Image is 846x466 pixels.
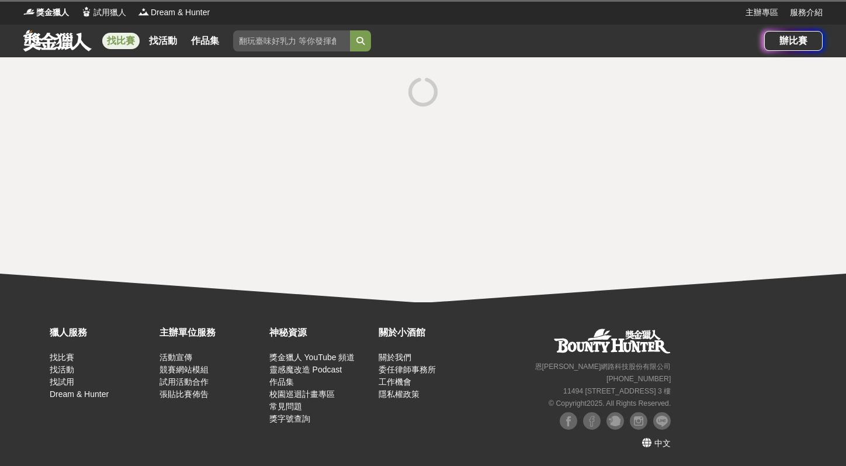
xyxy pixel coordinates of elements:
[36,6,69,19] span: 獎金獵人
[630,412,647,430] img: Instagram
[160,377,209,386] a: 試用活動合作
[563,387,671,395] small: 11494 [STREET_ADDRESS] 3 樓
[606,412,624,430] img: Plurk
[151,6,210,19] span: Dream & Hunter
[583,412,601,430] img: Facebook
[160,326,263,340] div: 主辦單位服務
[269,326,373,340] div: 神秘資源
[269,389,335,399] a: 校園巡迴計畫專區
[653,412,671,430] img: LINE
[186,33,224,49] a: 作品集
[50,389,109,399] a: Dream & Hunter
[160,353,192,362] a: 活動宣傳
[379,365,436,374] a: 委任律師事務所
[160,365,209,374] a: 競賽網站模組
[144,33,182,49] a: 找活動
[269,377,294,386] a: 作品集
[746,6,778,19] a: 主辦專區
[560,412,577,430] img: Facebook
[138,6,210,19] a: LogoDream & Hunter
[269,402,302,411] a: 常見問題
[379,389,419,399] a: 隱私權政策
[50,377,74,386] a: 找試用
[549,399,671,408] small: © Copyright 2025 . All Rights Reserved.
[269,365,342,374] a: 靈感魔改造 Podcast
[233,30,350,51] input: 翻玩臺味好乳力 等你發揮創意！
[102,33,140,49] a: 找比賽
[93,6,126,19] span: 試用獵人
[379,377,411,386] a: 工作機會
[535,363,671,371] small: 恩[PERSON_NAME]網路科技股份有限公司
[138,6,150,18] img: Logo
[379,326,483,340] div: 關於小酒館
[764,31,823,51] a: 辦比賽
[606,375,671,383] small: [PHONE_NUMBER]
[50,365,74,374] a: 找活動
[50,326,154,340] div: 獵人服務
[379,353,411,362] a: 關於我們
[50,353,74,362] a: 找比賽
[23,6,35,18] img: Logo
[81,6,92,18] img: Logo
[790,6,823,19] a: 服務介紹
[81,6,126,19] a: Logo試用獵人
[23,6,69,19] a: Logo獎金獵人
[160,389,209,399] a: 張貼比賽佈告
[654,439,671,448] span: 中文
[269,414,310,423] a: 獎字號查詢
[269,353,355,362] a: 獎金獵人 YouTube 頻道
